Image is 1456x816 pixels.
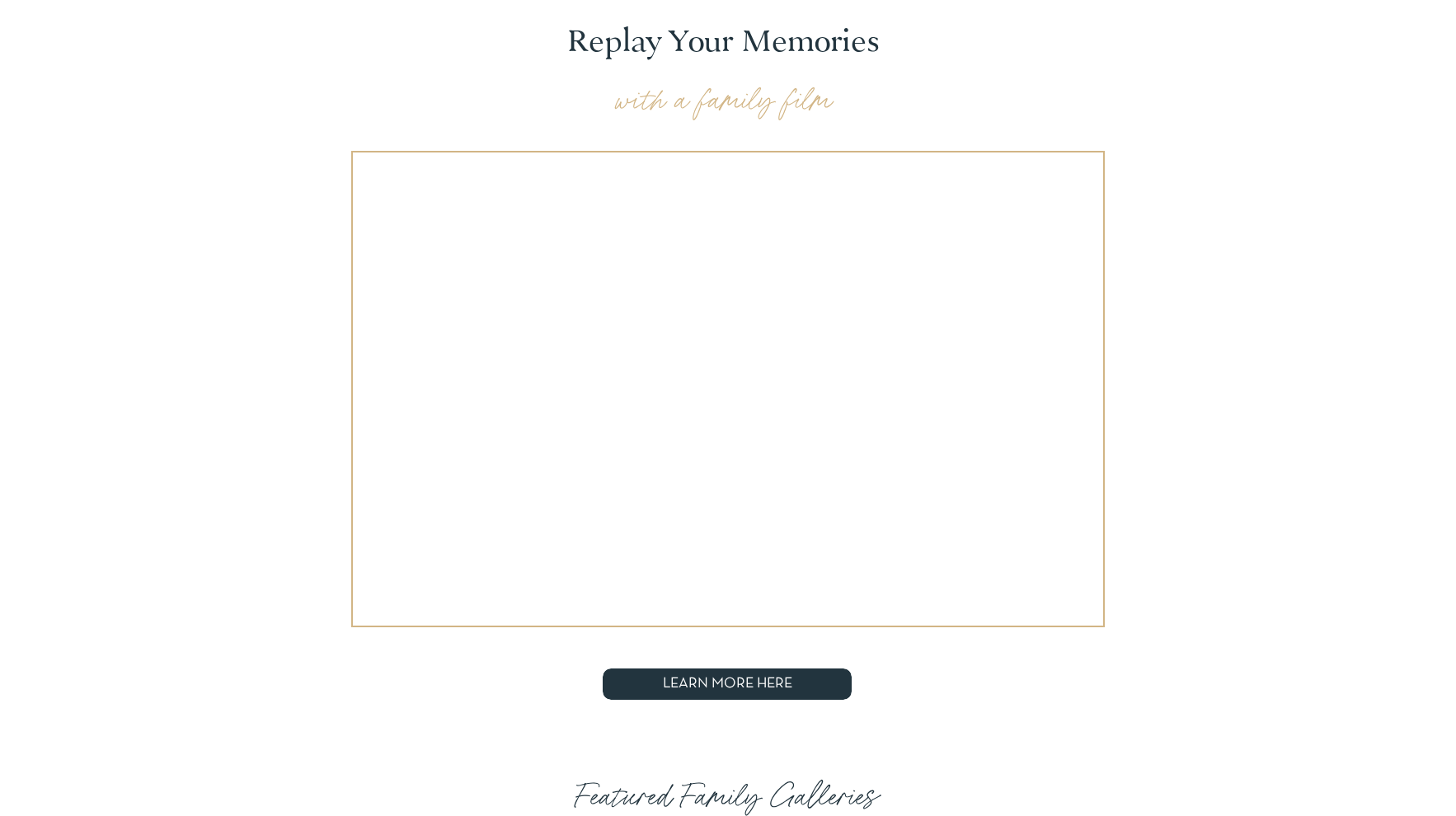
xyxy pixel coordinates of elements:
[362,163,1092,614] iframe: Playful Family Film at Jacquot Vineyards | Vancouver WA Family Photography
[603,668,852,700] a: LEARN MORE HERE
[615,80,841,117] p: with a family film
[567,23,884,60] p: Replay Your Memories
[663,677,792,692] span: LEARN MORE HERE
[575,776,881,814] p: Featured Family Galleries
